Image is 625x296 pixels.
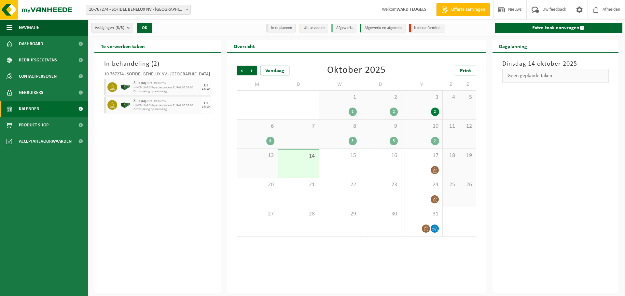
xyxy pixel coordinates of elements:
span: 10 [405,123,439,130]
span: 31 [405,211,439,218]
span: Kalender [19,101,39,117]
div: Vandaag [260,66,289,75]
span: 2 [154,61,157,67]
div: 2 [390,108,398,116]
div: 2 [431,108,439,116]
span: 27 [241,211,274,218]
span: 15 [322,152,356,159]
span: 23 [364,181,398,188]
button: Vestigingen(3/3) [91,23,133,32]
span: 11 [446,123,456,130]
span: 7 [281,123,315,130]
span: 17 [405,152,439,159]
span: 18 [446,152,456,159]
li: Uit te voeren [299,24,328,32]
strong: WARD TEUGELS [396,7,426,12]
a: Offerte aanvragen [436,3,490,16]
li: Non-conformiteit [409,24,445,32]
img: HK-XS-16-GN-00 [120,100,130,110]
span: 6 [241,123,274,130]
div: 14/10 [202,87,210,91]
span: 1 [322,94,356,101]
a: Extra taak aanvragen [495,23,623,33]
div: Oktober 2025 [327,66,386,75]
span: Slib papierprocess [133,81,200,86]
li: Afgewerkt [331,24,356,32]
span: 24 [405,181,439,188]
td: Z [459,79,476,90]
div: 5 [390,137,398,145]
span: 4 [446,94,456,101]
div: 3 [349,137,357,145]
span: 5 [463,94,472,101]
span: Bedrijfsgegevens [19,52,57,68]
span: Omwisseling op aanvraag [133,90,200,94]
span: Navigatie [19,19,39,36]
span: HK-XS-16-G Slib papierprocess EURAL 03 03 10 [133,104,200,108]
div: 3 [266,137,274,145]
span: Offerte aanvragen [450,6,487,13]
span: 21 [281,181,315,188]
div: 2 [431,137,439,145]
span: 10-767274 - SOFIDEL BENELUX NV - DUFFEL [86,5,190,14]
td: D [360,79,401,90]
span: 19 [463,152,472,159]
span: 25 [446,181,456,188]
h3: Dinsdag 14 oktober 2025 [502,59,609,69]
span: Dashboard [19,36,43,52]
span: Volgende [247,66,257,75]
img: HK-XS-16-GN-00 [120,82,130,92]
span: 9 [364,123,398,130]
span: Vorige [237,66,247,75]
span: 22 [322,181,356,188]
span: Omwisseling op aanvraag [133,108,200,111]
span: 30 [364,211,398,218]
span: Vestigingen [95,23,124,33]
span: Acceptatievoorwaarden [19,133,72,149]
span: 20 [241,181,274,188]
span: 2 [364,94,398,101]
span: 10-767274 - SOFIDEL BENELUX NV - DUFFEL [86,5,191,15]
h2: Overzicht [227,40,261,52]
div: Geen geplande taken [502,69,609,83]
span: 28 [281,211,315,218]
span: 3 [405,94,439,101]
td: Z [443,79,459,90]
button: OK [137,23,152,33]
span: Contactpersonen [19,68,57,84]
span: 8 [322,123,356,130]
li: Afgewerkt en afgemeld [360,24,406,32]
div: 14/10 [202,105,210,109]
a: Print [455,66,476,75]
h2: Te verwerken taken [94,40,151,52]
count: (3/3) [116,26,124,30]
span: Product Shop [19,117,49,133]
span: Slib papierprocess [133,98,200,104]
td: M [237,79,278,90]
span: 13 [241,152,274,159]
h2: Dagplanning [493,40,534,52]
span: HK-XS-16-G Slib papierprocess EURAL 03 03 10 [133,86,200,90]
iframe: chat widget [3,282,109,296]
div: DI [204,84,208,87]
span: 14 [281,153,315,160]
div: DI [204,101,208,105]
span: 29 [322,211,356,218]
td: D [278,79,319,90]
li: In te plannen [266,24,296,32]
td: V [401,79,442,90]
span: Gebruikers [19,84,43,101]
span: 16 [364,152,398,159]
div: 1 [349,108,357,116]
span: 12 [463,123,472,130]
td: W [319,79,360,90]
span: 26 [463,181,472,188]
span: Print [460,68,471,73]
h3: In behandeling ( ) [104,59,211,69]
div: 10-767274 - SOFIDEL BENELUX NV - [GEOGRAPHIC_DATA] [104,72,211,79]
